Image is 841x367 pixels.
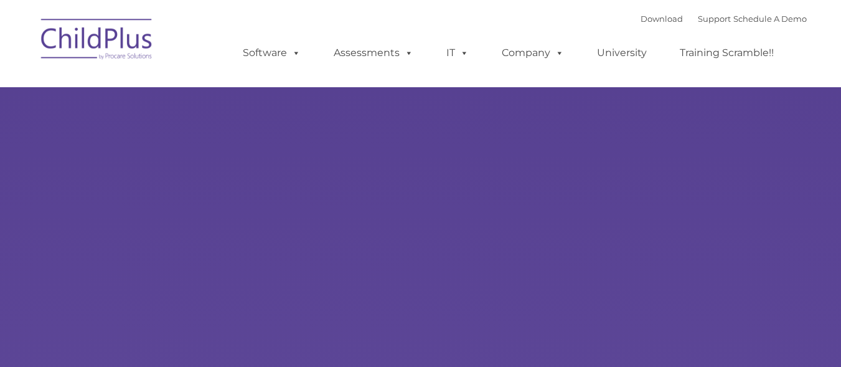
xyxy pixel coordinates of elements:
a: IT [434,41,481,65]
a: Support [698,14,731,24]
img: ChildPlus by Procare Solutions [35,10,159,72]
a: Download [641,14,683,24]
a: University [585,41,659,65]
a: Company [489,41,576,65]
a: Software [230,41,313,65]
a: Training Scramble!! [667,41,786,65]
a: Assessments [321,41,426,65]
font: | [641,14,807,24]
a: Schedule A Demo [733,14,807,24]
